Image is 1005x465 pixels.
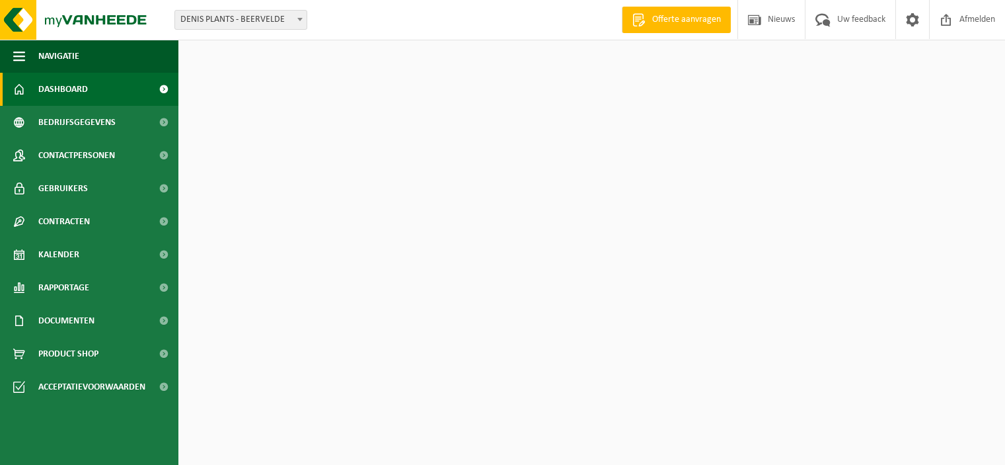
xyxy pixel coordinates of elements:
[38,370,145,403] span: Acceptatievoorwaarden
[649,13,724,26] span: Offerte aanvragen
[38,139,115,172] span: Contactpersonen
[38,337,98,370] span: Product Shop
[38,172,88,205] span: Gebruikers
[38,271,89,304] span: Rapportage
[38,40,79,73] span: Navigatie
[174,10,307,30] span: DENIS PLANTS - BEERVELDE
[38,106,116,139] span: Bedrijfsgegevens
[38,238,79,271] span: Kalender
[38,304,94,337] span: Documenten
[38,73,88,106] span: Dashboard
[622,7,731,33] a: Offerte aanvragen
[38,205,90,238] span: Contracten
[175,11,307,29] span: DENIS PLANTS - BEERVELDE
